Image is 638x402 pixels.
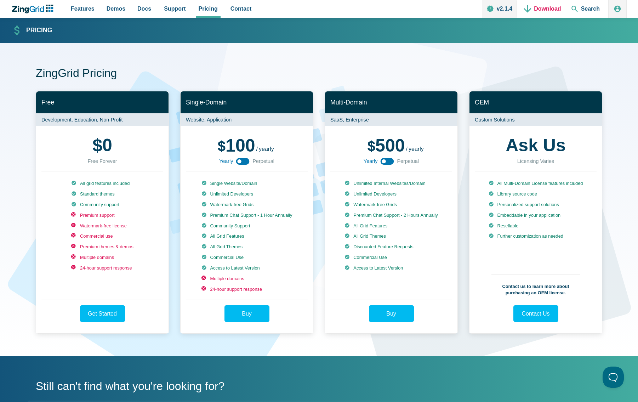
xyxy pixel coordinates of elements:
[513,305,558,322] a: Contact Us
[164,4,186,13] span: Support
[26,27,52,34] strong: Pricing
[36,379,602,395] h2: Still can't find what you're looking for?
[469,91,602,114] h2: OEM
[71,233,133,239] li: Commercial use
[36,113,169,126] p: Development, Education, Non-Profit
[344,223,438,229] li: All Grid Features
[71,265,133,271] li: 24-hour support response
[344,265,438,271] li: Access to Latest Version
[201,276,292,282] li: Multiple domains
[36,91,169,114] h2: Free
[489,180,583,187] li: All Multi-Domain License features included
[489,212,583,219] li: Embeddable in your application
[218,136,255,155] span: 100
[344,244,438,250] li: Discounted Feature Requests
[71,180,133,187] li: All grid features included
[368,136,405,155] span: 500
[259,146,274,152] span: yearly
[181,91,313,114] h2: Single-Domain
[491,274,580,296] p: Contact us to learn more about purchasing an OEM license.
[489,202,583,208] li: Personalized support solutions
[409,146,424,152] span: yearly
[12,24,52,37] a: Pricing
[603,367,624,388] iframe: Toggle Customer Support
[71,244,133,250] li: Premium themes & demos
[325,91,457,114] h2: Multi-Domain
[344,233,438,239] li: All Grid Themes
[201,244,292,250] li: All Grid Themes
[36,66,602,82] h1: ZingGrid Pricing
[199,4,218,13] span: Pricing
[506,136,566,154] strong: Ask Us
[201,265,292,271] li: Access to Latest Version
[344,212,438,219] li: Premium Chat Support - 2 Hours Annually
[364,157,377,165] span: Yearly
[87,157,117,165] div: Free Forever
[489,233,583,239] li: Further customization as needed
[406,146,408,152] span: /
[201,286,292,293] li: 24-hour support response
[369,305,414,322] a: Buy
[11,5,57,13] a: ZingChart Logo. Click to return to the homepage
[325,113,457,126] p: SaaS, Enterprise
[201,212,292,219] li: Premium Chat Support - 1 Hour Annually
[71,223,133,229] li: Watermark-free license
[344,191,438,197] li: Unlimited Developers
[224,305,269,322] a: Buy
[230,4,252,13] span: Contact
[71,254,133,261] li: Multiple domains
[181,113,313,126] p: Website, Application
[71,202,133,208] li: Community support
[92,136,112,154] strong: 0
[137,4,151,13] span: Docs
[344,254,438,261] li: Commercial Use
[201,191,292,197] li: Unlimited Developers
[201,223,292,229] li: Community Support
[344,180,438,187] li: Unlimited Internal Websites/Domain
[80,305,125,322] a: Get Started
[201,180,292,187] li: Single Website/Domain
[92,136,102,154] span: $
[256,146,258,152] span: /
[517,157,554,165] div: Licensing Varies
[219,157,233,165] span: Yearly
[201,233,292,239] li: All Grid Features
[489,191,583,197] li: Library source code
[107,4,125,13] span: Demos
[71,191,133,197] li: Standard themes
[201,202,292,208] li: Watermark-free Grids
[469,113,602,126] p: Custom Solutions
[397,157,419,165] span: Perpetual
[344,202,438,208] li: Watermark-free Grids
[489,223,583,229] li: Resellable
[201,254,292,261] li: Commercial Use
[252,157,274,165] span: Perpetual
[71,212,133,219] li: Premium support
[71,4,95,13] span: Features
